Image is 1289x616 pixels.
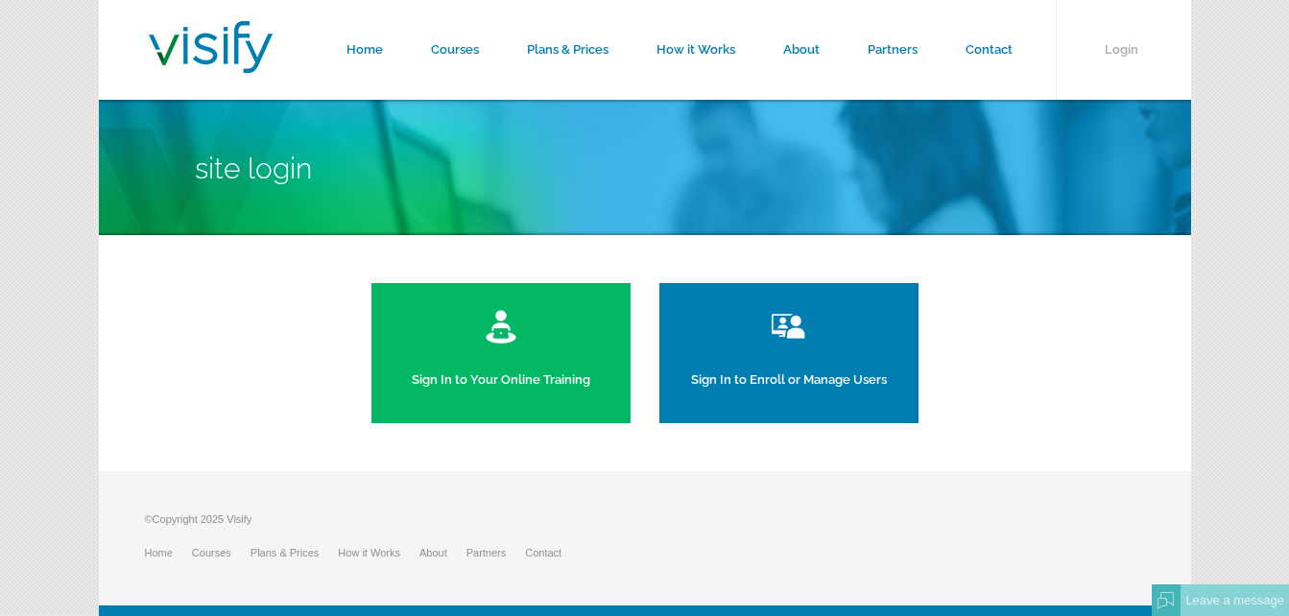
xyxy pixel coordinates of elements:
a: Sign In to Enroll or Manage Users [659,283,919,423]
p: © [145,509,582,538]
a: Courses [192,547,251,558]
span: Copyright 2025 Visify [153,513,252,525]
div: Leave a message [1181,584,1289,616]
a: Sign In to Your Online Training [371,283,631,423]
a: Plans & Prices [251,547,339,558]
a: Contact [525,547,581,558]
img: Offline [1158,592,1175,609]
img: Visify Training [149,21,273,73]
a: How it Works [338,547,419,558]
a: Partners [466,547,526,558]
a: Home [145,547,192,558]
img: training [484,307,517,345]
a: Visify Training [149,51,273,79]
a: About [419,547,466,558]
span: Site Login [195,152,312,185]
img: manage users [767,307,810,345]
